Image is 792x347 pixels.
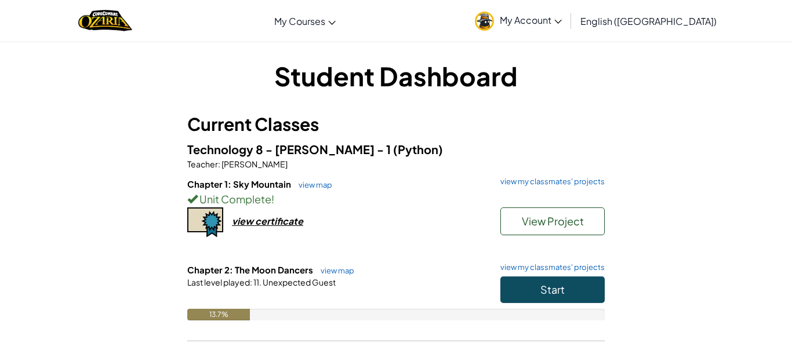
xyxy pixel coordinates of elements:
span: 11. [252,277,261,287]
img: avatar [475,12,494,31]
span: Technology 8 - [PERSON_NAME] - 1 [187,142,393,156]
span: Unexpected Guest [261,277,336,287]
span: View Project [522,214,584,228]
a: view my classmates' projects [495,264,605,271]
span: : [218,159,220,169]
span: : [250,277,252,287]
h1: Student Dashboard [187,58,605,94]
a: English ([GEOGRAPHIC_DATA]) [575,5,722,36]
span: Unit Complete [198,192,271,206]
div: view certificate [232,215,303,227]
a: My Account [469,2,568,39]
a: view map [293,180,332,189]
span: (Python) [393,142,443,156]
span: Start [540,283,565,296]
div: 13.7% [187,309,250,320]
span: Chapter 1: Sky Mountain [187,178,293,189]
h3: Current Classes [187,111,605,137]
span: My Courses [274,15,325,27]
img: certificate-icon.png [187,207,223,238]
a: Ozaria by CodeCombat logo [78,9,132,32]
span: [PERSON_NAME] [220,159,288,169]
span: English ([GEOGRAPHIC_DATA]) [580,15,717,27]
span: My Account [500,14,562,26]
img: Home [78,9,132,32]
a: My Courses [268,5,341,36]
span: Last level played [187,277,250,287]
a: view map [315,266,354,275]
a: view certificate [187,215,303,227]
button: Start [500,276,605,303]
span: Chapter 2: The Moon Dancers [187,264,315,275]
span: ! [271,192,274,206]
button: View Project [500,207,605,235]
a: view my classmates' projects [495,178,605,185]
span: Teacher [187,159,218,169]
